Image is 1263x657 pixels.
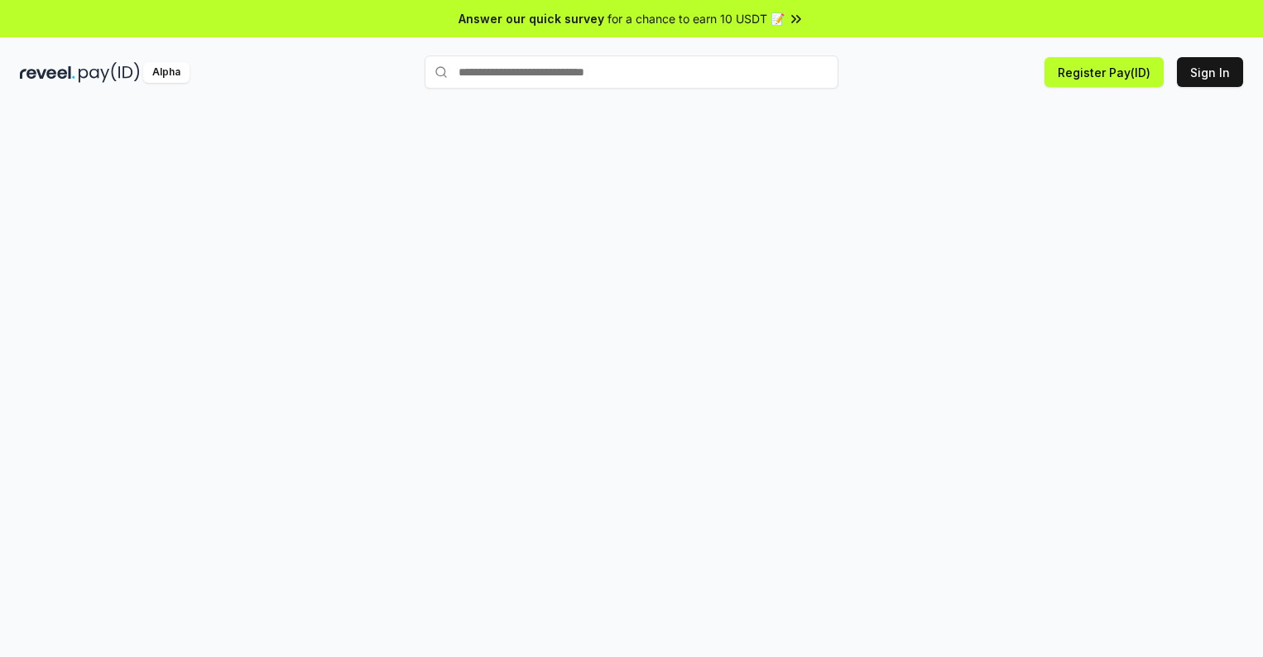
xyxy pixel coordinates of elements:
[143,62,190,83] div: Alpha
[79,62,140,83] img: pay_id
[1177,57,1243,87] button: Sign In
[1044,57,1164,87] button: Register Pay(ID)
[607,10,785,27] span: for a chance to earn 10 USDT 📝
[20,62,75,83] img: reveel_dark
[459,10,604,27] span: Answer our quick survey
